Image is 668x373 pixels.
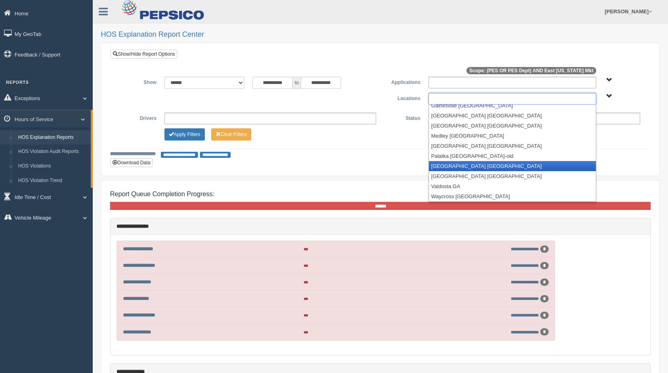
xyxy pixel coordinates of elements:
[380,113,424,122] label: Status
[15,130,91,145] a: HOS Explanation Reports
[429,141,596,151] li: [GEOGRAPHIC_DATA] [GEOGRAPHIC_DATA]
[164,128,205,140] button: Change Filter Options
[15,174,91,188] a: HOS Violation Trend
[429,101,596,111] li: Gainesville [GEOGRAPHIC_DATA]
[380,77,424,86] label: Applications
[429,151,596,161] li: Palatka [GEOGRAPHIC_DATA]-old
[15,145,91,159] a: HOS Violation Audit Reports
[381,93,425,103] label: Locations
[117,113,160,122] label: Drivers
[110,158,153,167] button: Download Data
[293,77,301,89] span: to
[429,161,596,171] li: [GEOGRAPHIC_DATA] [GEOGRAPHIC_DATA]
[429,111,596,121] li: [GEOGRAPHIC_DATA] [GEOGRAPHIC_DATA]
[429,181,596,191] li: Valdosta GA
[429,131,596,141] li: Medley [GEOGRAPHIC_DATA]
[110,50,177,59] a: Show/Hide Report Options
[429,121,596,131] li: [GEOGRAPHIC_DATA] [GEOGRAPHIC_DATA]
[429,171,596,181] li: [GEOGRAPHIC_DATA] [GEOGRAPHIC_DATA]
[117,77,160,86] label: Show
[466,67,596,74] span: Scope: (PES OR PES Dept) AND East [US_STATE] Mkt
[15,159,91,174] a: HOS Violations
[429,191,596,201] li: Waycross [GEOGRAPHIC_DATA]
[110,191,651,198] h4: Report Queue Completion Progress:
[211,128,251,140] button: Change Filter Options
[101,31,660,39] h2: HOS Explanation Report Center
